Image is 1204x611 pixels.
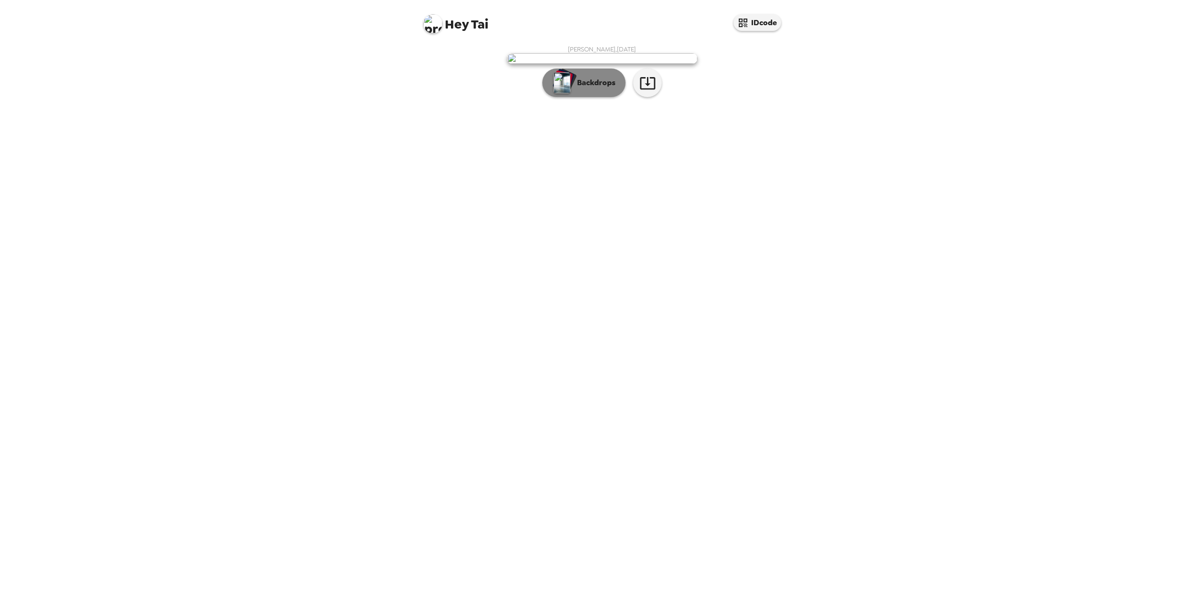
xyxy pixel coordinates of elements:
p: Backdrops [572,77,616,89]
button: IDcode [734,14,781,31]
img: profile pic [423,14,442,33]
button: Backdrops [542,69,626,97]
span: Hey [445,16,469,33]
span: Tai [423,10,489,31]
span: [PERSON_NAME] , [DATE] [568,45,636,53]
img: user [507,53,697,64]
